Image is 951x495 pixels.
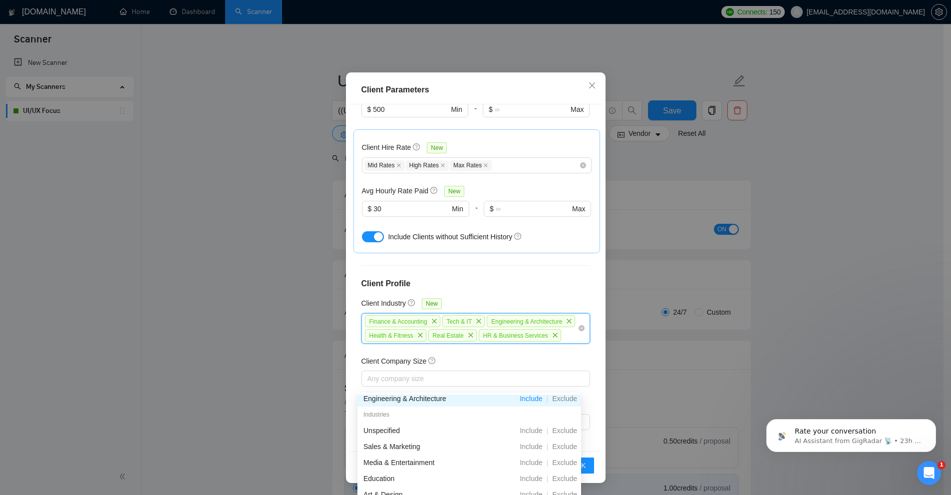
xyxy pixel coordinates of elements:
[548,459,581,467] span: Exclude
[468,101,483,129] div: -
[547,395,549,403] span: |
[495,104,569,115] input: ∞
[572,203,585,214] span: Max
[450,160,492,171] span: Max Rates
[489,104,493,115] span: $
[516,427,546,435] span: Include
[368,203,372,214] span: $
[548,475,581,483] span: Exclude
[362,142,411,153] h5: Client Hire Rate
[516,475,546,483] span: Include
[547,443,549,451] span: |
[362,185,429,196] h5: Avg Hourly Rate Paid
[550,330,561,341] span: close
[427,142,447,153] span: New
[357,407,581,423] div: Industries
[361,84,590,96] div: Client Parameters
[547,427,549,435] span: |
[406,160,449,171] span: High Rates
[548,427,581,435] span: Exclude
[751,398,951,468] iframe: Intercom notifications message
[363,473,472,484] div: Education
[547,459,549,467] span: |
[373,104,449,115] input: 0
[516,395,546,403] span: Include
[547,475,549,483] span: |
[473,316,484,327] span: close
[576,460,586,471] span: OK
[361,356,427,367] h5: Client Company Size
[496,203,570,214] input: ∞
[363,457,472,468] div: Media & Entertainment
[548,395,581,403] span: Exclude
[452,203,463,214] span: Min
[514,232,522,240] span: question-circle
[415,330,426,341] span: close
[408,299,416,307] span: question-circle
[440,163,445,168] span: close
[361,278,590,290] h4: Client Profile
[363,425,472,436] div: Unspecified
[579,72,606,99] button: Close
[588,81,596,89] span: close
[433,332,464,339] span: Real Estate
[363,393,472,404] div: Engineering & Architecture
[367,104,371,115] span: $
[422,298,442,309] span: New
[548,443,581,451] span: Exclude
[413,143,421,151] span: question-circle
[444,186,464,197] span: New
[451,104,462,115] span: Min
[571,104,584,115] span: Max
[396,163,401,168] span: close
[447,318,472,325] span: Tech & IT
[516,459,546,467] span: Include
[465,330,476,341] span: close
[483,163,488,168] span: close
[361,298,406,309] h5: Client Industry
[483,332,548,339] span: HR & Business Services
[428,357,436,365] span: question-circle
[430,186,438,194] span: question-circle
[369,332,413,339] span: Health & Fitness
[516,443,546,451] span: Include
[579,325,585,331] span: close-circle
[363,441,472,452] div: Sales & Marketing
[469,201,484,229] div: -
[917,461,941,485] iframe: Intercom live chat
[369,318,427,325] span: Finance & Accounting
[490,203,494,214] span: $
[373,203,450,214] input: 0
[580,162,586,168] span: close-circle
[364,160,405,171] span: Mid Rates
[388,233,512,241] span: Include Clients without Sufficient History
[429,316,440,327] span: close
[564,316,575,327] span: close
[938,461,946,469] span: 1
[491,318,562,325] span: Engineering & Architecture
